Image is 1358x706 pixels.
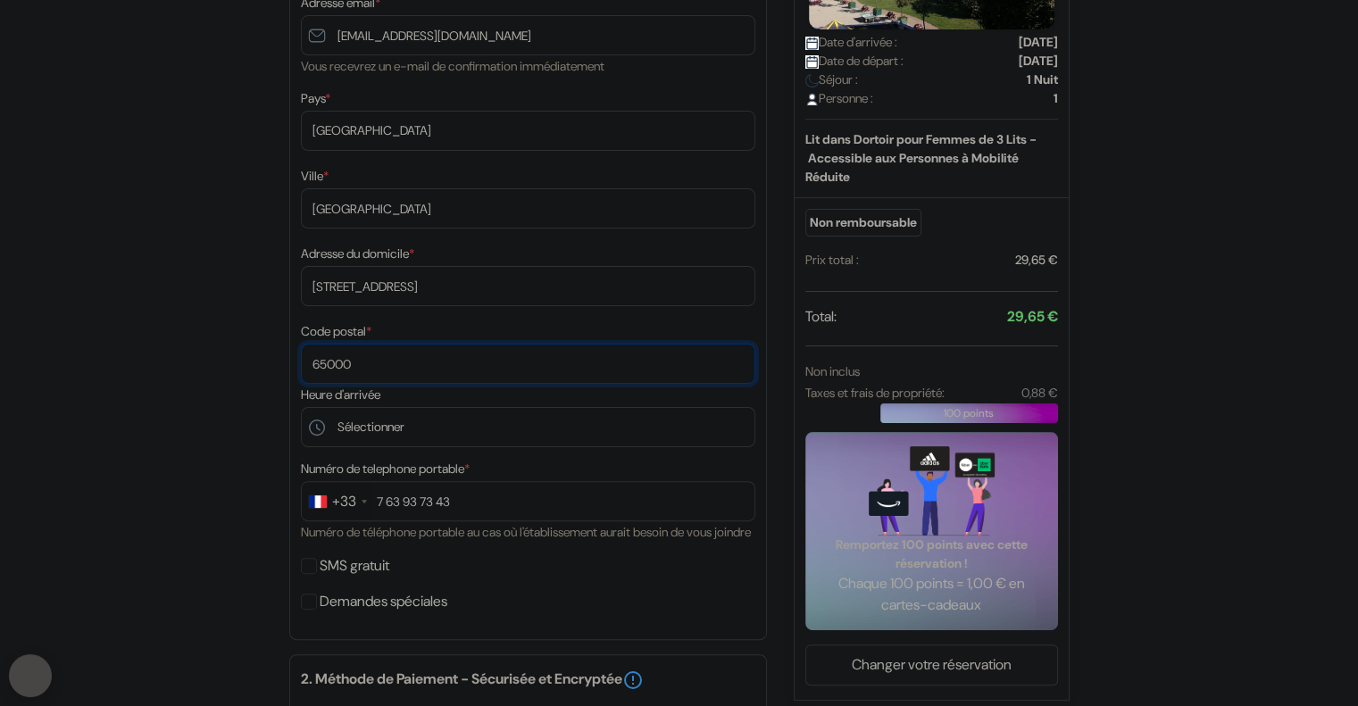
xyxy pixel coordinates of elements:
[805,33,897,52] span: Date d'arrivée :
[1027,71,1058,89] strong: 1 Nuit
[301,89,330,108] label: Pays
[827,573,1037,616] span: Chaque 100 points = 1,00 € en cartes-cadeaux
[301,524,751,540] small: Numéro de téléphone portable au cas où l'établissement aurait besoin de vous joindre
[332,491,356,512] div: +33
[805,306,837,328] span: Total:
[805,71,858,89] span: Séjour :
[806,648,1057,682] a: Changer votre réservation
[1015,251,1058,270] div: 29,65 €
[301,15,755,55] input: Entrer adresse e-mail
[805,55,819,69] img: calendar.svg
[301,460,470,478] label: Numéro de telephone portable
[302,482,372,520] div: France: +33
[301,245,414,263] label: Adresse du domicile
[301,481,755,521] input: 6 12 34 56 78
[944,405,994,421] span: 100 points
[1021,385,1057,401] small: 0,88 €
[301,167,329,186] label: Ville
[1007,307,1058,326] strong: 29,65 €
[301,322,371,341] label: Code postal
[320,553,389,578] label: SMS gratuit
[805,131,1037,185] b: Lit dans Dortoir pour Femmes de 3 Lits - Accessible aux Personnes à Mobilité Réduite
[827,536,1037,573] span: Remportez 100 points avec cette réservation !
[805,385,945,401] small: Taxes et frais de propriété:
[9,654,52,697] button: Open CMP widget
[805,37,819,50] img: calendar.svg
[805,52,904,71] span: Date de départ :
[805,93,819,106] img: user_icon.svg
[301,58,604,74] small: Vous recevrez un e-mail de confirmation immédiatement
[805,251,859,270] div: Prix total :
[1054,89,1058,108] strong: 1
[805,74,819,87] img: moon.svg
[805,363,860,379] small: Non inclus
[622,669,644,691] a: error_outline
[805,89,873,108] span: Personne :
[320,589,447,614] label: Demandes spéciales
[301,386,380,404] label: Heure d'arrivée
[869,446,995,536] img: gift_card_hero_new.png
[1019,52,1058,71] strong: [DATE]
[1019,33,1058,52] strong: [DATE]
[301,669,755,691] h5: 2. Méthode de Paiement - Sécurisée et Encryptée
[805,209,921,237] small: Non remboursable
